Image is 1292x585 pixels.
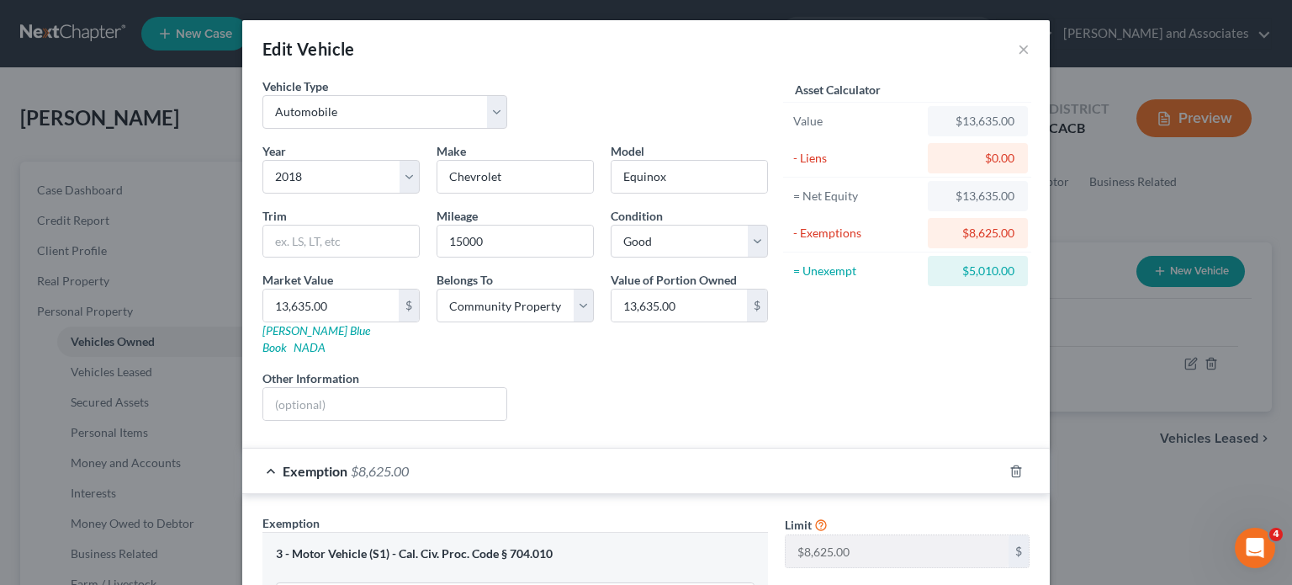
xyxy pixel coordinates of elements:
[941,225,1014,242] div: $8,625.00
[262,516,320,530] span: Exemption
[795,81,881,98] label: Asset Calculator
[276,546,755,562] div: 3 - Motor Vehicle (S1) - Cal. Civ. Proc. Code § 704.010
[941,263,1014,279] div: $5,010.00
[437,144,466,158] span: Make
[612,290,747,322] input: 0.00
[263,226,419,258] input: ex. LS, LT, etc
[941,150,1014,167] div: $0.00
[263,388,506,420] input: (optional)
[262,323,370,354] a: [PERSON_NAME] Blue Book
[793,188,920,205] div: = Net Equity
[941,113,1014,130] div: $13,635.00
[785,518,812,532] span: Limit
[793,225,920,242] div: - Exemptions
[941,188,1014,205] div: $13,635.00
[793,150,920,167] div: - Liens
[262,37,355,61] div: Edit Vehicle
[262,271,333,289] label: Market Value
[793,263,920,279] div: = Unexempt
[399,290,419,322] div: $
[351,463,409,479] span: $8,625.00
[437,226,593,258] input: --
[437,273,493,287] span: Belongs To
[793,113,920,130] div: Value
[611,271,737,289] label: Value of Portion Owned
[1235,528,1275,568] iframe: Intercom live chat
[1018,39,1030,59] button: ×
[437,161,593,193] input: ex. Nissan
[612,161,767,193] input: ex. Altima
[437,207,478,225] label: Mileage
[262,142,286,160] label: Year
[611,142,644,160] label: Model
[1269,528,1283,541] span: 4
[294,340,326,354] a: NADA
[786,535,1009,567] input: --
[262,77,328,95] label: Vehicle Type
[262,207,287,225] label: Trim
[262,370,359,387] label: Other Information
[747,290,767,322] div: $
[1009,535,1029,567] div: $
[263,290,399,322] input: 0.00
[283,463,347,479] span: Exemption
[611,207,663,225] label: Condition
